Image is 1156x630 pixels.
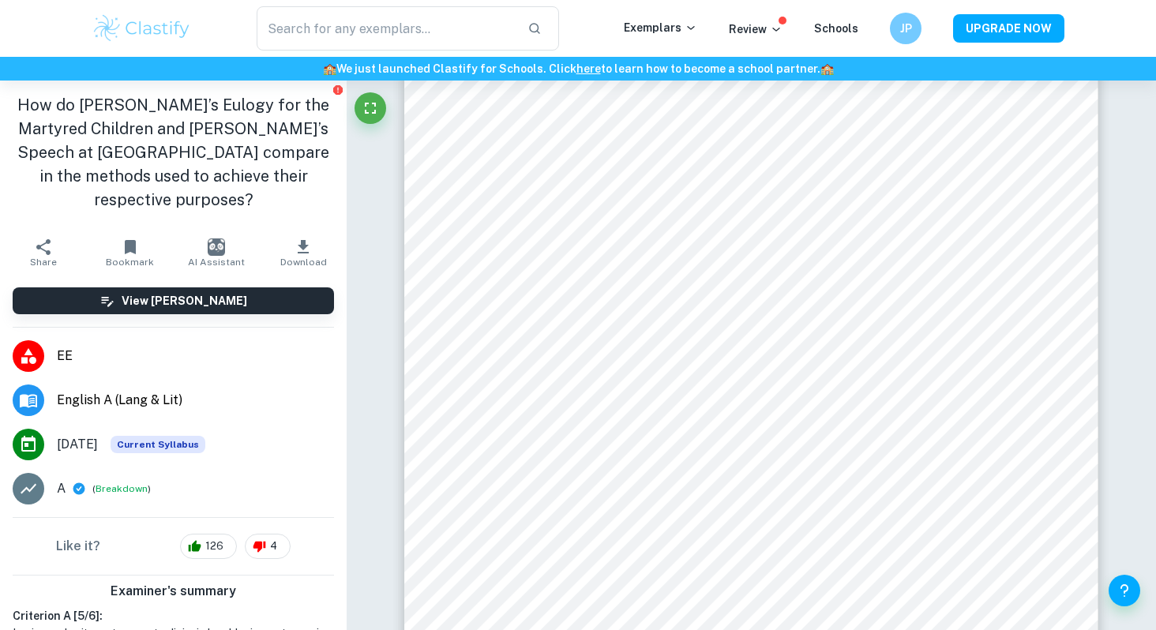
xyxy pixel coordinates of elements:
p: A [57,479,66,498]
span: EE [57,347,334,366]
button: AI Assistant [174,231,261,275]
span: Current Syllabus [111,436,205,453]
button: Bookmark [87,231,174,275]
p: Review [729,21,783,38]
span: ( ) [92,482,151,497]
span: 4 [261,538,286,554]
span: AI Assistant [188,257,245,268]
h6: Criterion A [ 5 / 6 ]: [13,607,334,624]
button: Download [260,231,347,275]
h6: We just launched Clastify for Schools. Click to learn how to become a school partner. [3,60,1153,77]
button: Fullscreen [355,92,386,124]
div: 126 [180,534,237,559]
a: here [576,62,601,75]
button: UPGRADE NOW [953,14,1064,43]
span: 🏫 [820,62,834,75]
span: [DATE] [57,435,98,454]
h6: View [PERSON_NAME] [122,292,247,309]
h6: Examiner's summary [6,582,340,601]
div: This exemplar is based on the current syllabus. Feel free to refer to it for inspiration/ideas wh... [111,436,205,453]
h6: Like it? [56,537,100,556]
img: Clastify logo [92,13,192,44]
div: 4 [245,534,291,559]
span: 🏫 [323,62,336,75]
p: Exemplars [624,19,697,36]
button: JP [890,13,921,44]
button: Breakdown [96,482,148,496]
button: Report issue [332,84,343,96]
h1: How do [PERSON_NAME]’s Eulogy for the Martyred Children and [PERSON_NAME]’s Speech at [GEOGRAPHIC... [13,93,334,212]
span: English A (Lang & Lit) [57,391,334,410]
span: Share [30,257,57,268]
button: Help and Feedback [1109,575,1140,606]
a: Schools [814,22,858,35]
button: View [PERSON_NAME] [13,287,334,314]
span: Bookmark [106,257,154,268]
h6: JP [897,20,915,37]
span: Download [280,257,327,268]
span: 126 [197,538,232,554]
input: Search for any exemplars... [257,6,515,51]
img: AI Assistant [208,238,225,256]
